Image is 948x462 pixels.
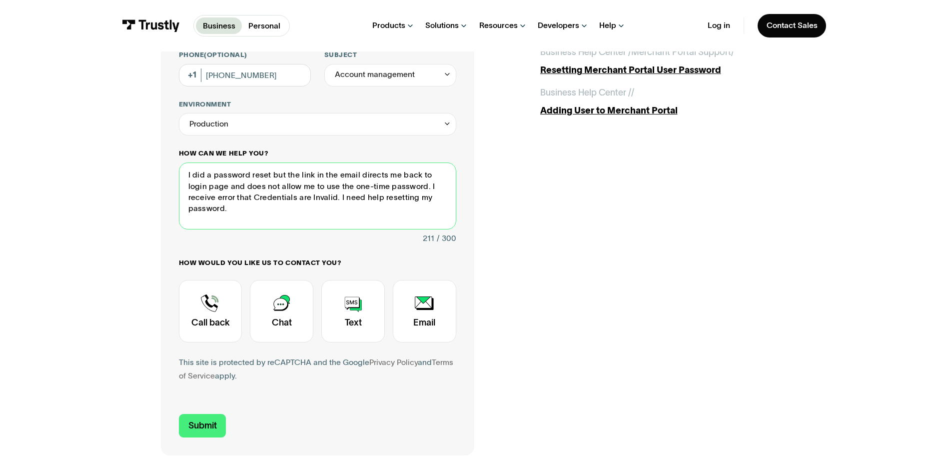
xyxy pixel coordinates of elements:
[324,50,456,59] label: Subject
[731,45,734,59] div: /
[196,17,242,33] a: Business
[425,20,459,30] div: Solutions
[179,356,456,383] div: This site is protected by reCAPTCHA and the Google and apply.
[540,45,788,77] a: Business Help Center /Merchant Portal Support/Resetting Merchant Portal User Password
[599,20,616,30] div: Help
[631,86,634,99] div: /
[179,113,456,135] div: Production
[179,64,311,86] input: (555) 555-5555
[335,68,415,81] div: Account management
[122,19,180,32] img: Trustly Logo
[540,86,631,99] div: Business Help Center /
[242,17,287,33] a: Personal
[372,20,405,30] div: Products
[540,45,631,59] div: Business Help Center /
[540,86,788,117] a: Business Help Center //Adding User to Merchant Portal
[758,14,827,37] a: Contact Sales
[767,20,818,30] div: Contact Sales
[540,63,788,77] div: Resetting Merchant Portal User Password
[708,20,730,30] a: Log in
[189,117,228,131] div: Production
[369,358,418,366] a: Privacy Policy
[248,20,280,32] p: Personal
[179,358,453,380] a: Terms of Service
[179,100,456,109] label: Environment
[538,20,579,30] div: Developers
[437,232,456,245] div: / 300
[204,51,247,58] span: (Optional)
[179,149,456,158] label: How can we help you?
[179,258,456,267] label: How would you like us to contact you?
[203,20,235,32] p: Business
[540,104,788,117] div: Adding User to Merchant Portal
[479,20,518,30] div: Resources
[324,64,456,86] div: Account management
[179,414,226,437] input: Submit
[423,232,434,245] div: 211
[631,45,731,59] div: Merchant Portal Support
[179,50,311,59] label: Phone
